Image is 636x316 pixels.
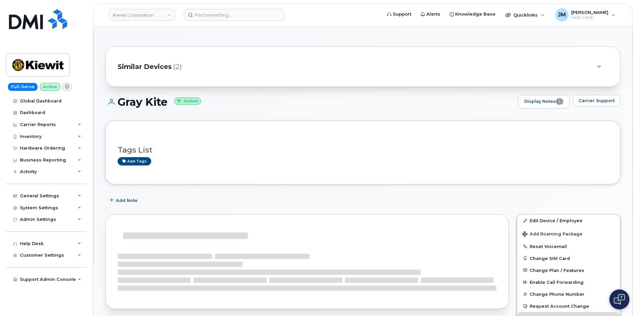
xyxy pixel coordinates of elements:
button: Add Note [105,194,143,206]
button: Change SIM Card [517,252,620,264]
button: Change Plan / Features [517,264,620,276]
button: Enable Call Forwarding [517,276,620,288]
button: Add Roaming Package [517,227,620,240]
span: Add Note [116,197,138,204]
a: Edit Device / Employee [517,215,620,226]
button: Change Phone Number [517,288,620,300]
button: Carrier Support [573,95,620,107]
h1: Gray Kite [105,96,515,108]
span: Enable Call Forwarding [530,280,583,285]
button: Request Account Change [517,300,620,312]
span: (2) [173,62,182,72]
span: 1 [556,98,563,105]
span: Carrier Support [579,97,615,104]
h3: Tags List [118,146,608,154]
button: Reset Voicemail [517,240,620,252]
a: Display Notes1 [518,95,570,109]
small: Active [174,97,201,105]
img: Open chat [614,294,625,305]
a: Add tags [118,157,151,165]
span: Add Roaming Package [522,231,583,238]
span: Similar Devices [118,62,172,72]
span: Change Plan / Features [530,268,584,273]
